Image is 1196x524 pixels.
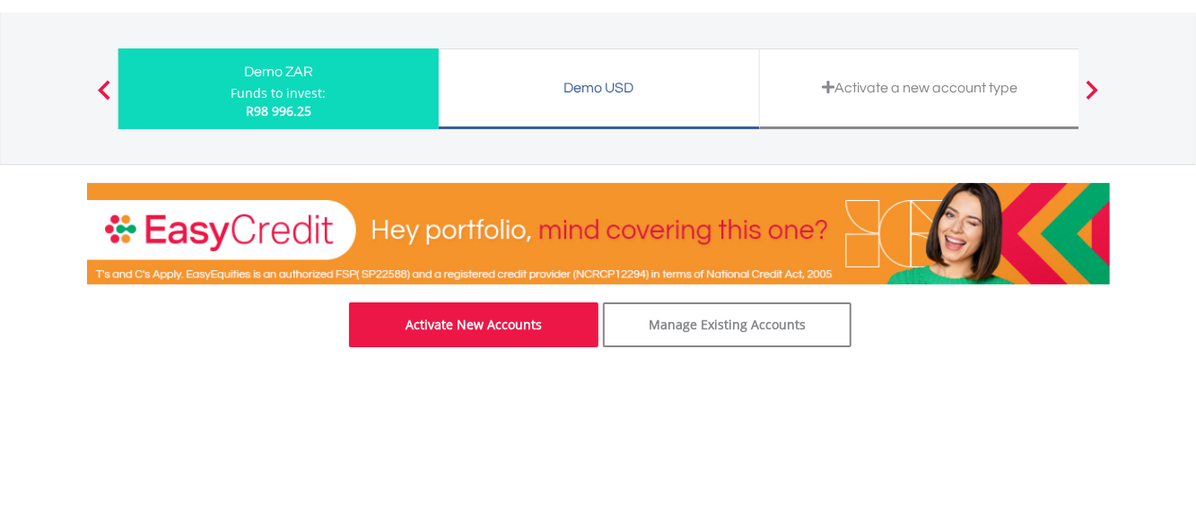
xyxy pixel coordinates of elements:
[349,302,598,347] a: Activate New Accounts
[603,302,852,347] a: Manage Existing Accounts
[246,102,311,119] span: R98 996.25
[450,75,748,100] div: Demo USD
[87,183,1110,284] img: EasyCredit Promotion Banner
[129,59,428,84] div: Demo ZAR
[231,84,326,102] div: Funds to invest:
[771,75,1069,100] div: Activate a new account type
